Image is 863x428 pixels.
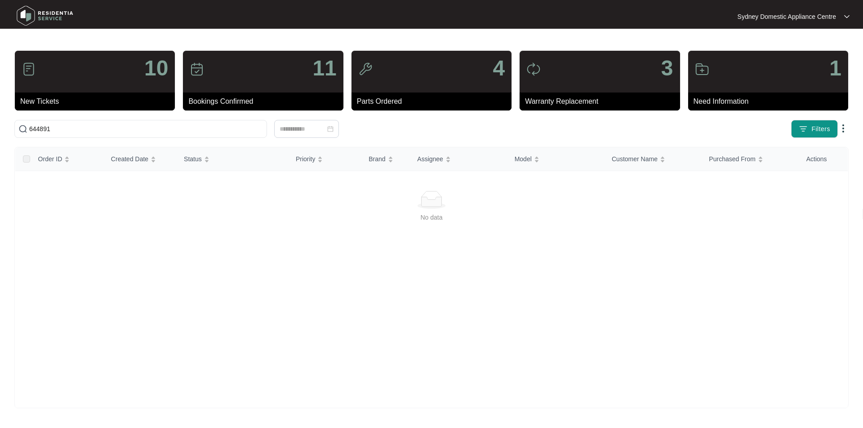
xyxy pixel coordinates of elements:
[111,154,148,164] span: Created Date
[417,154,443,164] span: Assignee
[104,147,177,171] th: Created Date
[493,57,505,79] p: 4
[838,123,849,134] img: dropdown arrow
[799,124,808,133] img: filter icon
[177,147,289,171] th: Status
[515,154,532,164] span: Model
[358,62,373,76] img: icon
[369,154,385,164] span: Brand
[188,96,343,107] p: Bookings Confirmed
[791,120,838,138] button: filter iconFilters
[190,62,204,76] img: icon
[702,147,799,171] th: Purchased From
[738,12,836,21] p: Sydney Domestic Appliance Centre
[22,62,36,76] img: icon
[694,96,848,107] p: Need Information
[526,62,541,76] img: icon
[410,147,507,171] th: Assignee
[29,124,263,134] input: Search by Order Id, Assignee Name, Customer Name, Brand and Model
[709,154,755,164] span: Purchased From
[811,124,830,134] span: Filters
[31,147,104,171] th: Order ID
[18,124,27,133] img: search-icon
[829,57,841,79] p: 1
[695,62,709,76] img: icon
[525,96,680,107] p: Warranty Replacement
[844,14,850,19] img: dropdown arrow
[38,154,62,164] span: Order ID
[26,212,837,222] div: No data
[296,154,316,164] span: Priority
[144,57,168,79] p: 10
[361,147,410,171] th: Brand
[799,147,848,171] th: Actions
[289,147,361,171] th: Priority
[507,147,605,171] th: Model
[357,96,512,107] p: Parts Ordered
[20,96,175,107] p: New Tickets
[13,2,76,29] img: residentia service logo
[605,147,702,171] th: Customer Name
[184,154,202,164] span: Status
[661,57,673,79] p: 3
[312,57,336,79] p: 11
[612,154,658,164] span: Customer Name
